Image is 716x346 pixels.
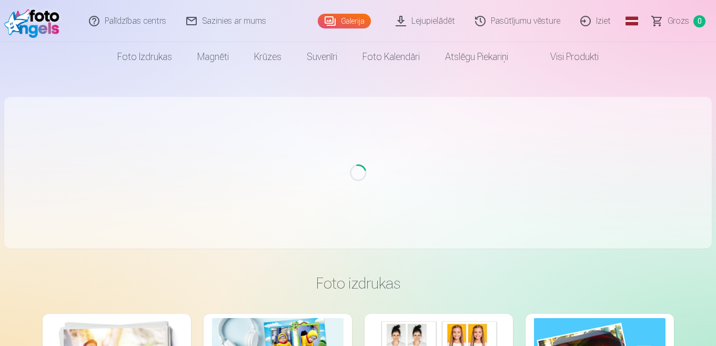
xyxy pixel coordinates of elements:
a: Suvenīri [294,42,350,72]
a: Galerija [318,14,371,28]
a: Magnēti [185,42,241,72]
img: /fa1 [4,4,65,38]
span: Grozs [668,15,689,27]
a: Krūzes [241,42,294,72]
a: Atslēgu piekariņi [432,42,521,72]
a: Visi produkti [521,42,611,72]
a: Foto izdrukas [105,42,185,72]
span: 0 [693,15,705,27]
h3: Foto izdrukas [51,274,665,293]
a: Foto kalendāri [350,42,432,72]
